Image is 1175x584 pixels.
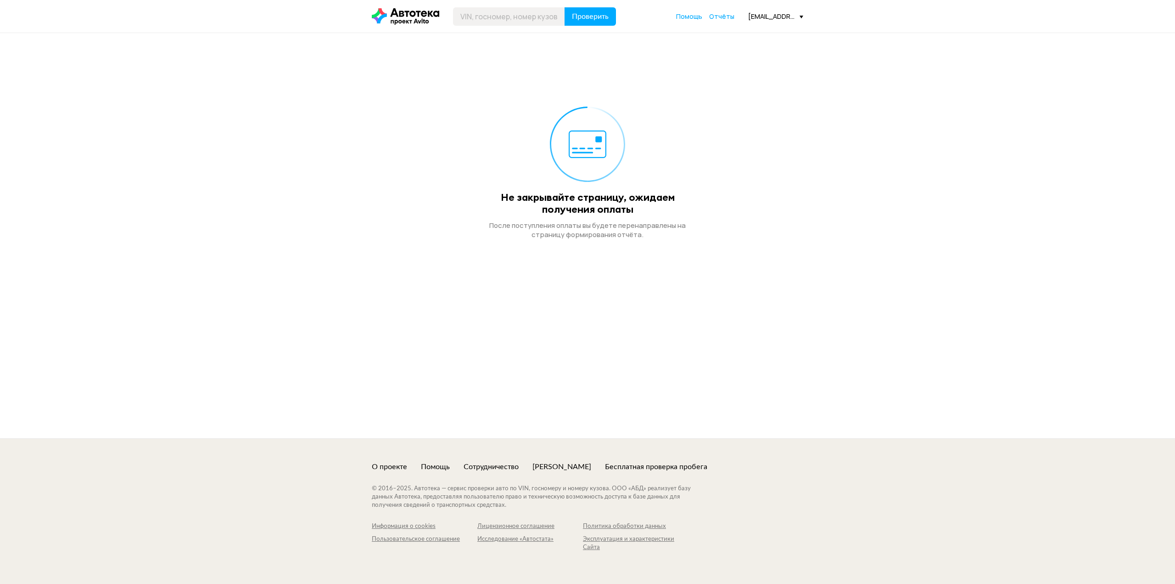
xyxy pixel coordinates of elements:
[477,535,583,544] div: Исследование «Автостата»
[475,191,700,215] div: Не закрывайте страницу, ожидаем получения оплаты
[372,485,709,510] div: © 2016– 2025 . Автотека — сервис проверки авто по VIN, госномеру и номеру кузова. ООО «АБД» реали...
[583,522,688,531] a: Политика обработки данных
[464,462,519,472] a: Сотрудничество
[372,522,477,531] a: Информация о cookies
[477,535,583,552] a: Исследование «Автостата»
[372,462,407,472] a: О проекте
[372,535,477,552] a: Пользовательское соглашение
[572,13,609,20] span: Проверить
[565,7,616,26] button: Проверить
[676,12,702,21] a: Помощь
[372,535,477,544] div: Пользовательское соглашение
[748,12,803,21] div: [EMAIL_ADDRESS][DOMAIN_NAME]
[453,7,565,26] input: VIN, госномер, номер кузова
[605,462,707,472] a: Бесплатная проверка пробега
[709,12,734,21] a: Отчёты
[477,522,583,531] a: Лицензионное соглашение
[532,462,591,472] a: [PERSON_NAME]
[475,221,700,239] div: После поступления оплаты вы будете перенаправлены на страницу формирования отчёта.
[421,462,450,472] a: Помощь
[583,535,688,552] a: Эксплуатация и характеристики Сайта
